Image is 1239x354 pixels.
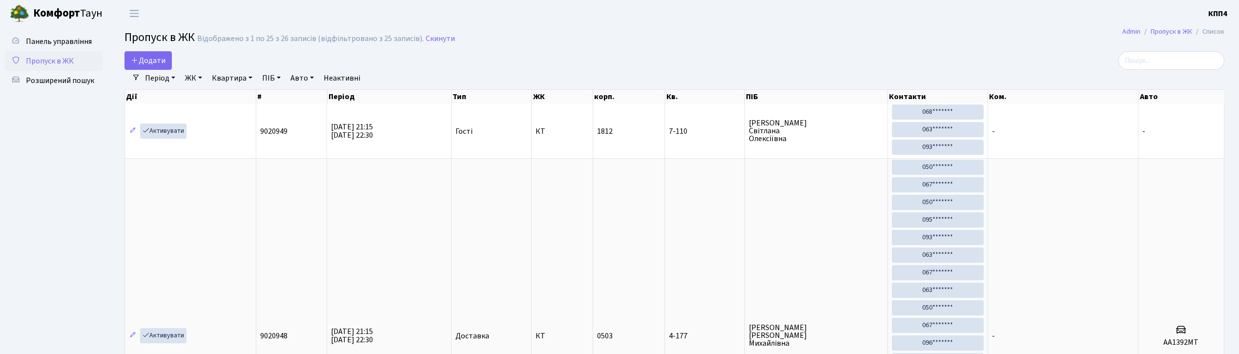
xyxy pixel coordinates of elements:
[208,70,256,86] a: Квартира
[124,51,172,70] a: Додати
[260,126,288,137] span: 9020949
[532,90,594,104] th: ЖК
[33,5,80,21] b: Комфорт
[669,332,740,340] span: 4-177
[452,90,532,104] th: Тип
[665,90,745,104] th: Кв.
[597,331,613,341] span: 0503
[455,127,473,135] span: Гості
[1118,51,1224,70] input: Пошук...
[1142,338,1220,347] h5: AA1392MT
[125,90,256,104] th: Дії
[258,70,285,86] a: ПІБ
[124,29,195,46] span: Пропуск в ЖК
[992,331,995,341] span: -
[5,71,103,90] a: Розширений пошук
[1208,8,1227,20] a: КПП4
[1139,90,1225,104] th: Авто
[26,56,74,66] span: Пропуск в ЖК
[26,36,92,47] span: Панель управління
[328,90,452,104] th: Період
[988,90,1138,104] th: Ком.
[5,51,103,71] a: Пропуск в ЖК
[181,70,206,86] a: ЖК
[745,90,888,104] th: ПІБ
[140,328,186,343] a: Активувати
[1142,126,1145,137] span: -
[536,332,589,340] span: КТ
[331,122,373,141] span: [DATE] 21:15 [DATE] 22:30
[749,119,884,143] span: [PERSON_NAME] Світлана Олексіївна
[320,70,364,86] a: Неактивні
[593,90,665,104] th: корп.
[33,5,103,22] span: Таун
[1151,26,1192,37] a: Пропуск в ЖК
[749,324,884,347] span: [PERSON_NAME] [PERSON_NAME] Михайлівна
[597,126,613,137] span: 1812
[888,90,988,104] th: Контакти
[669,127,740,135] span: 7-110
[331,326,373,345] span: [DATE] 21:15 [DATE] 22:30
[131,55,165,66] span: Додати
[197,34,424,43] div: Відображено з 1 по 25 з 26 записів (відфільтровано з 25 записів).
[1122,26,1140,37] a: Admin
[426,34,455,43] a: Скинути
[1192,26,1224,37] li: Список
[140,124,186,139] a: Активувати
[536,127,589,135] span: КТ
[5,32,103,51] a: Панель управління
[455,332,489,340] span: Доставка
[26,75,94,86] span: Розширений пошук
[256,90,327,104] th: #
[260,331,288,341] span: 9020948
[141,70,179,86] a: Період
[1208,8,1227,19] b: КПП4
[122,5,146,21] button: Переключити навігацію
[992,126,995,137] span: -
[287,70,318,86] a: Авто
[10,4,29,23] img: logo.png
[1108,21,1239,42] nav: breadcrumb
